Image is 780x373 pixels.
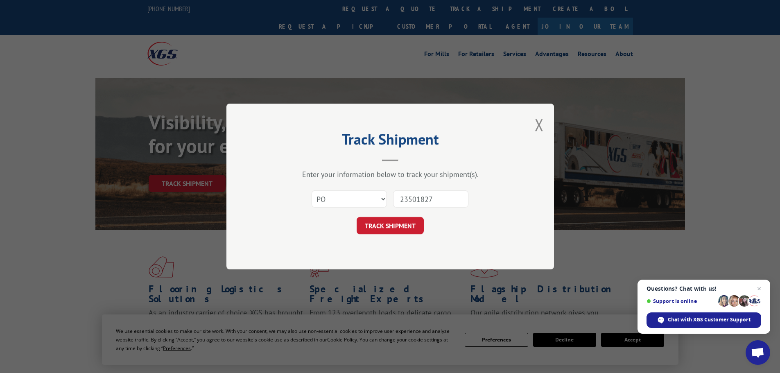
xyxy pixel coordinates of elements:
[746,340,770,365] a: Open chat
[647,312,761,328] span: Chat with XGS Customer Support
[535,114,544,136] button: Close modal
[393,190,468,208] input: Number(s)
[267,170,513,179] div: Enter your information below to track your shipment(s).
[647,285,761,292] span: Questions? Chat with us!
[267,133,513,149] h2: Track Shipment
[668,316,751,323] span: Chat with XGS Customer Support
[647,298,715,304] span: Support is online
[357,217,424,234] button: TRACK SHIPMENT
